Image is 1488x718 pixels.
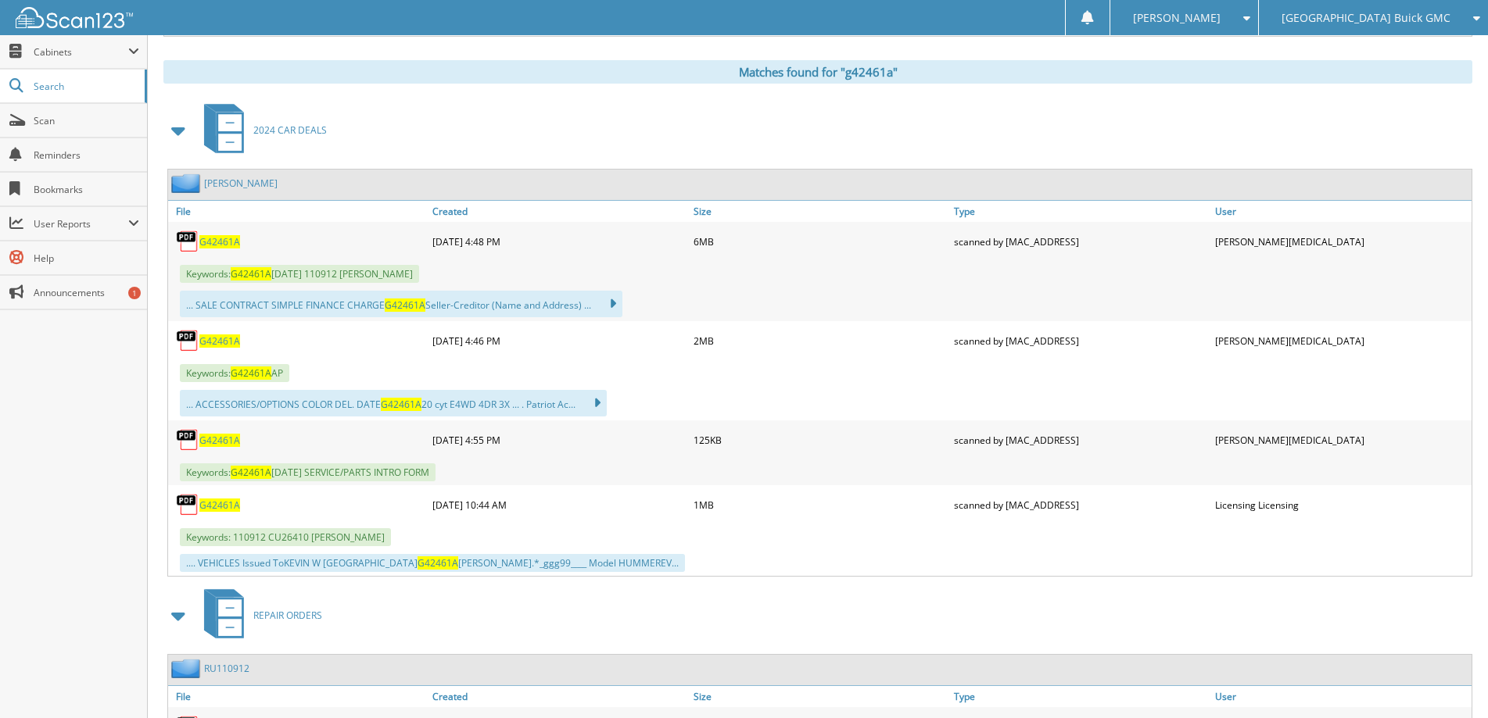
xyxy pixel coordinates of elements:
[180,554,685,572] div: .... VEHICLES Issued ToKEVIN W [GEOGRAPHIC_DATA] [PERSON_NAME].*_ggg99____ Model HUMMEREV...
[163,60,1472,84] div: Matches found for "g42461a"
[428,686,689,707] a: Created
[199,434,240,447] a: G42461A
[1282,13,1450,23] span: [GEOGRAPHIC_DATA] Buick GMC
[1211,424,1472,455] div: [PERSON_NAME][MEDICAL_DATA]
[950,325,1210,356] div: scanned by [MAC_ADDRESS]
[195,99,327,161] a: 2024 CAR DEALS
[34,45,128,59] span: Cabinets
[690,201,950,222] a: Size
[950,424,1210,455] div: scanned by [MAC_ADDRESS]
[1410,643,1488,718] iframe: Chat Widget
[199,334,240,348] a: G42461A
[180,390,607,416] div: ... ACCESSORIES/OPTIONS COLOR DEL. DATE 20 cyt E4WD 4DR 3X ... . Patriot Ac...
[34,286,139,299] span: Announcements
[180,528,391,546] span: Keywords: 110912 CU26410 [PERSON_NAME]
[253,609,322,622] span: REPAIR ORDERS
[428,201,689,222] a: Created
[168,686,428,707] a: File
[176,428,199,452] img: PDF.png
[1211,686,1472,707] a: User
[428,325,689,356] div: [DATE] 4:46 PM
[428,424,689,455] div: [DATE] 4:55 PM
[180,291,622,317] div: ... SALE CONTRACT SIMPLE FINANCE CHARGE Seller-Creditor (Name and Address) ...
[180,265,419,283] span: Keywords: [DATE] 110912 [PERSON_NAME]
[385,298,425,312] span: G42461A
[176,493,199,516] img: PDF.png
[1211,325,1472,356] div: [PERSON_NAME][MEDICAL_DATA]
[168,201,428,222] a: File
[231,366,271,380] span: G42461A
[690,325,950,356] div: 2MB
[253,123,327,137] span: 2024 CAR DEALS
[950,226,1210,257] div: scanned by [MAC_ADDRESS]
[171,659,204,678] img: folder2.png
[428,489,689,520] div: [DATE] 10:44 AM
[950,201,1210,222] a: Type
[34,80,137,93] span: Search
[1211,201,1472,222] a: User
[180,463,436,481] span: Keywords: [DATE] SERVICE/PARTS INTRO FORM
[34,148,139,162] span: Reminders
[690,424,950,455] div: 125KB
[34,252,139,265] span: Help
[16,7,133,28] img: scan123-logo-white.svg
[690,686,950,707] a: Size
[195,584,322,646] a: REPAIR ORDERS
[690,226,950,257] div: 6MB
[180,364,289,382] span: Keywords: AP
[34,114,139,127] span: Scan
[1133,13,1221,23] span: [PERSON_NAME]
[199,235,240,248] a: G42461A
[428,226,689,257] div: [DATE] 4:48 PM
[950,489,1210,520] div: scanned by [MAC_ADDRESS]
[128,287,141,299] div: 1
[171,173,204,193] img: folder2.png
[204,662,249,675] a: RU110912
[381,398,421,411] span: G42461A
[34,183,139,196] span: Bookmarks
[1211,226,1472,257] div: [PERSON_NAME][MEDICAL_DATA]
[950,686,1210,707] a: Type
[231,466,271,479] span: G42461A
[176,230,199,253] img: PDF.png
[1211,489,1472,520] div: Licensing Licensing
[231,267,271,280] span: G42461A
[34,217,128,230] span: User Reports
[204,177,278,190] a: [PERSON_NAME]
[199,498,240,512] a: G42461A
[176,329,199,352] img: PDF.png
[690,489,950,520] div: 1MB
[418,556,458,570] span: G42461A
